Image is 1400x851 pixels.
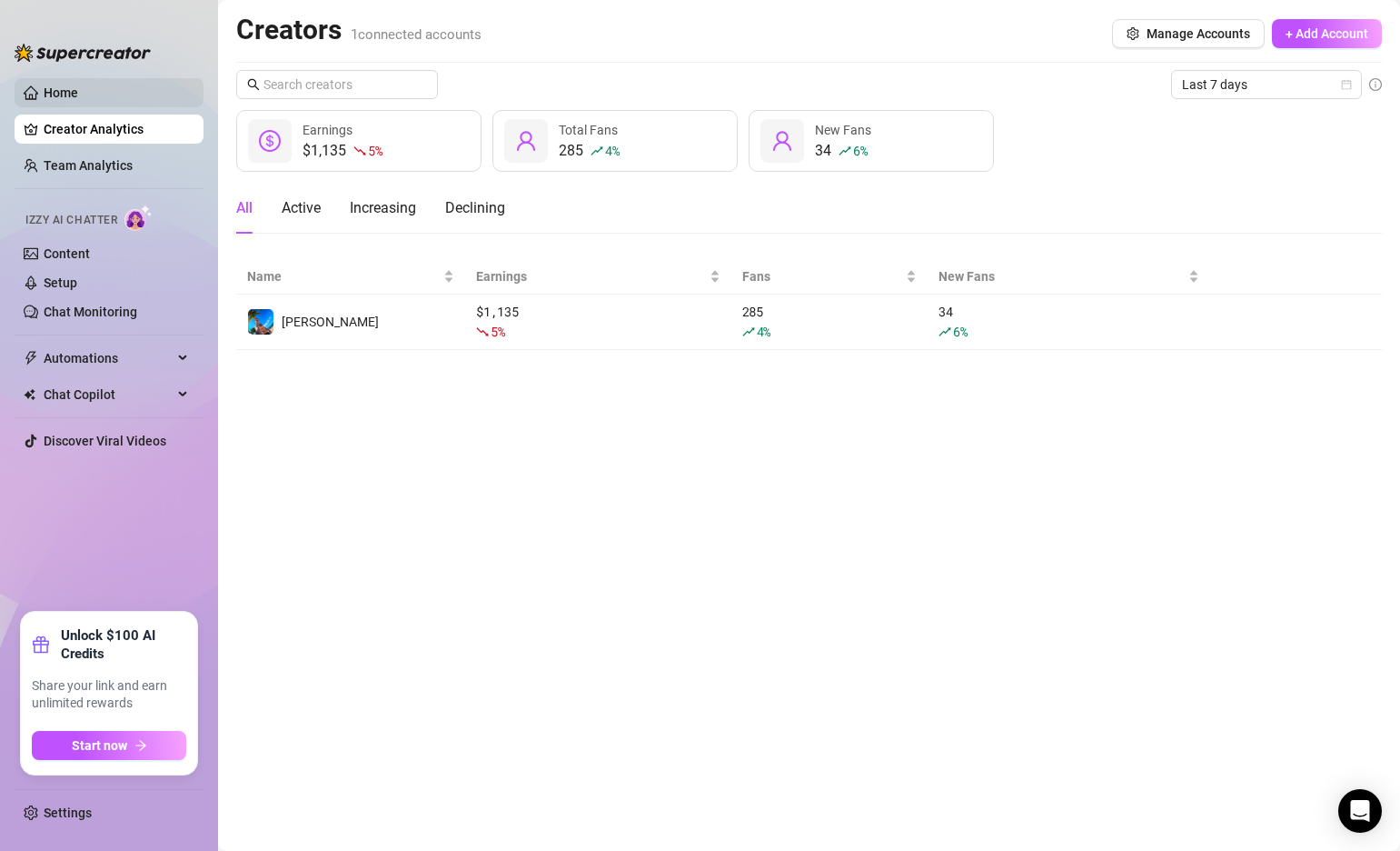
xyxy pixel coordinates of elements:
span: Share your link and earn unlimited rewards [32,677,186,713]
span: Chat Copilot [44,380,173,409]
div: Active [282,197,321,219]
span: rise [938,325,951,338]
span: Automations [44,344,173,373]
a: Chat Monitoring [44,305,137,319]
span: [PERSON_NAME] [282,315,379,329]
div: Declining [445,197,505,219]
div: 285 [742,302,917,342]
div: 285 [559,140,619,162]
span: Name [247,266,440,286]
th: New Fans [928,259,1210,295]
span: arrow-right [134,739,147,752]
span: 4 % [605,142,619,159]
span: 5 % [491,323,504,340]
span: user [771,130,793,152]
strong: Unlock $100 AI Credits [61,626,186,663]
span: gift [32,636,50,654]
img: AI Chatter [124,205,153,231]
div: 34 [938,302,1199,342]
span: Fans [742,266,902,286]
span: info-circle [1369,78,1382,91]
span: Last 7 days [1182,71,1351,98]
th: Earnings [465,259,731,295]
th: Name [236,259,465,295]
a: Home [44,85,78,100]
img: logo-BBDzfeDw.svg [15,44,151,62]
div: All [236,197,253,219]
button: Start nowarrow-right [32,731,186,760]
div: $1,135 [303,140,382,162]
a: Creator Analytics [44,115,189,144]
button: Manage Accounts [1112,19,1265,48]
span: 6 % [853,142,867,159]
span: New Fans [815,123,871,137]
span: rise [742,325,755,338]
span: 4 % [757,323,770,340]
span: Earnings [303,123,352,137]
span: Manage Accounts [1147,26,1250,41]
span: 5 % [368,142,382,159]
span: Start now [72,738,127,753]
input: Search creators [263,75,412,95]
span: thunderbolt [24,351,38,365]
img: Ryan [248,309,273,335]
img: Chat Copilot [24,388,35,401]
span: New Fans [938,266,1185,286]
span: 1 connected accounts [351,26,482,43]
div: $ 1,135 [476,302,720,342]
h2: Creators [236,13,482,47]
span: 6 % [953,323,967,340]
span: fall [353,145,366,157]
a: Setup [44,275,77,290]
a: Settings [44,806,92,820]
span: calendar [1341,79,1352,90]
span: rise [839,145,851,157]
span: setting [1127,27,1139,40]
th: Fans [731,259,928,295]
button: + Add Account [1272,19,1382,48]
span: fall [476,325,489,338]
a: Team Analytics [44,158,133,173]
span: Earnings [476,266,706,286]
span: search [247,78,260,91]
div: Open Intercom Messenger [1338,789,1382,833]
span: rise [591,145,603,157]
span: dollar-circle [259,130,281,152]
div: 34 [815,140,871,162]
span: Izzy AI Chatter [25,212,117,229]
a: Content [44,246,90,261]
div: Increasing [350,197,416,219]
a: Discover Viral Videos [44,434,166,448]
span: user [515,130,537,152]
span: + Add Account [1286,26,1368,41]
span: Total Fans [559,123,618,137]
